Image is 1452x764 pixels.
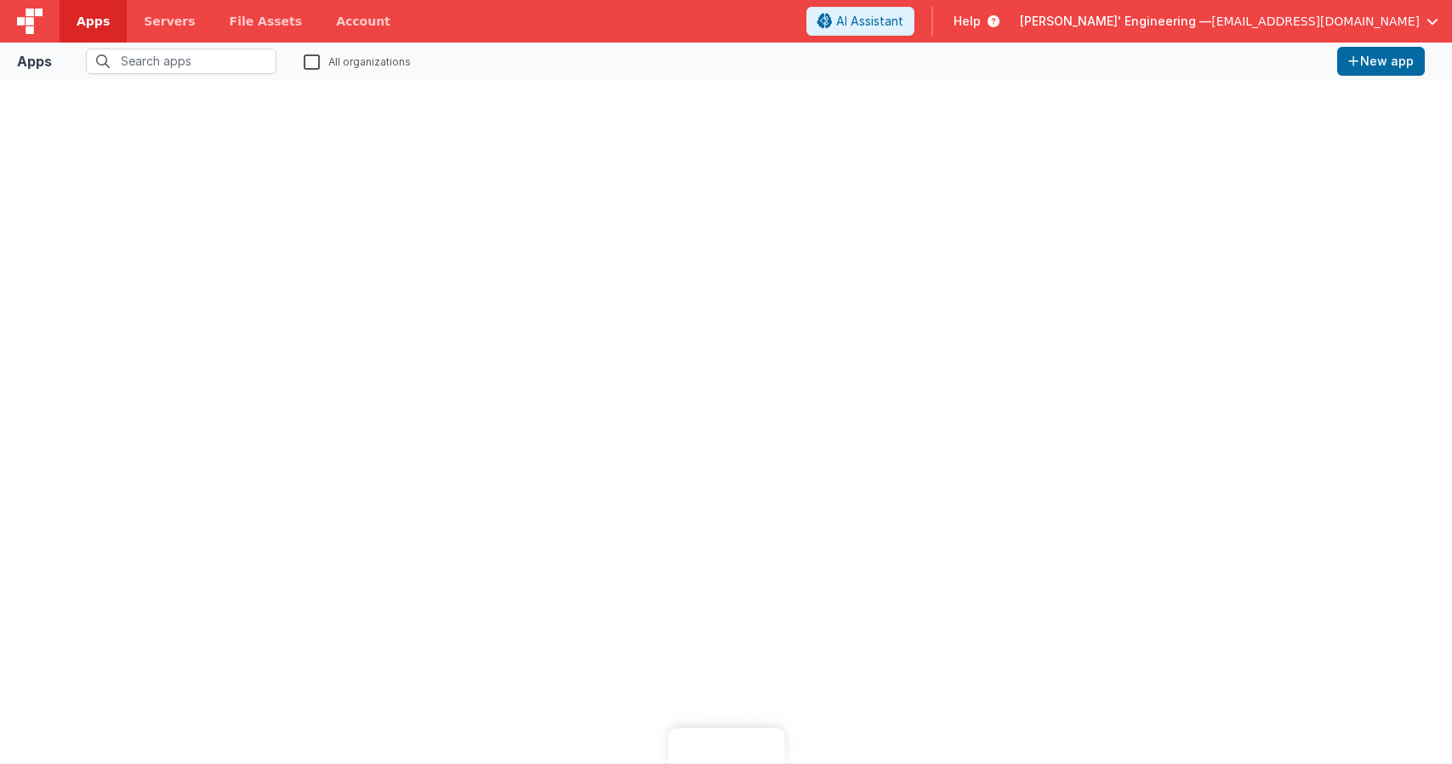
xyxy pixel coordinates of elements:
label: All organizations [304,53,411,69]
div: Apps [17,51,52,71]
button: [PERSON_NAME]' Engineering — [EMAIL_ADDRESS][DOMAIN_NAME] [1020,13,1438,30]
button: New app [1337,47,1425,76]
span: [PERSON_NAME]' Engineering — [1020,13,1211,30]
span: AI Assistant [836,13,903,30]
span: [EMAIL_ADDRESS][DOMAIN_NAME] [1211,13,1420,30]
input: Search apps [86,48,276,74]
span: Help [954,13,981,30]
iframe: Marker.io feedback button [668,728,784,764]
span: File Assets [230,13,303,30]
button: AI Assistant [806,7,914,36]
span: Apps [77,13,110,30]
span: Servers [144,13,195,30]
